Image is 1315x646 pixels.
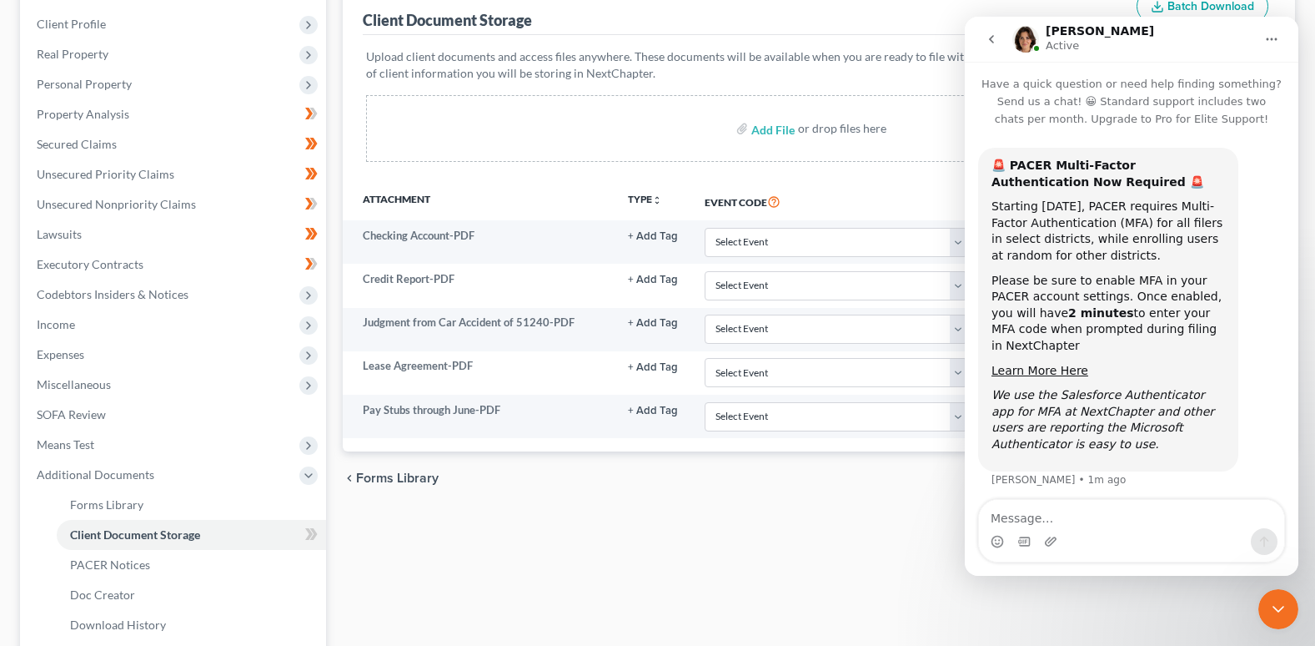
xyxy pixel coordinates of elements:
[628,271,678,287] a: + Add Tag
[23,220,326,250] a: Lawsuits
[343,395,614,438] td: Pay Stubs through June-PDF
[70,558,150,572] span: PACER Notices
[343,472,439,485] button: chevron_left Forms Library
[37,77,132,91] span: Personal Property
[37,137,117,151] span: Secured Claims
[343,308,614,351] td: Judgment from Car Accident of 51240-PDF
[70,588,135,602] span: Doc Creator
[23,129,326,159] a: Secured Claims
[37,287,188,301] span: Codebtors Insiders & Notices
[37,257,143,271] span: Executory Contracts
[57,550,326,580] a: PACER Notices
[37,107,129,121] span: Property Analysis
[37,437,94,452] span: Means Test
[628,231,678,242] button: + Add Tag
[343,182,614,220] th: Attachment
[70,527,200,542] span: Client Document Storage
[628,358,678,374] a: + Add Tag
[628,194,662,205] button: TYPEunfold_more
[37,227,82,241] span: Lawsuits
[363,10,532,30] div: Client Document Storage
[343,220,614,264] td: Checking Account-PDF
[343,264,614,307] td: Credit Report-PDF
[57,610,326,640] a: Download History
[37,377,111,391] span: Miscellaneous
[628,406,678,416] button: + Add Tag
[23,400,326,430] a: SOFA Review
[37,407,106,421] span: SOFA Review
[628,228,678,244] a: + Add Tag
[37,47,108,61] span: Real Property
[57,580,326,610] a: Doc Creator
[57,490,326,520] a: Forms Library
[366,48,1272,82] p: Upload client documents and access files anywhere. These documents will be available when you are...
[23,250,326,280] a: Executory Contracts
[691,182,981,220] th: Event Code
[37,467,154,482] span: Additional Documents
[37,17,106,31] span: Client Profile
[628,275,678,285] button: + Add Tag
[628,402,678,418] a: + Add Tag
[23,189,326,220] a: Unsecured Nonpriority Claims
[628,362,678,373] button: + Add Tag
[70,497,143,512] span: Forms Library
[23,99,326,129] a: Property Analysis
[628,315,678,331] a: + Add Tag
[965,17,1298,576] iframe: Intercom live chat
[798,120,886,137] div: or drop files here
[343,472,356,485] i: chevron_left
[1258,589,1298,629] iframe: Intercom live chat
[23,159,326,189] a: Unsecured Priority Claims
[628,318,678,329] button: + Add Tag
[37,197,196,211] span: Unsecured Nonpriority Claims
[343,351,614,395] td: Lease Agreement-PDF
[652,195,662,205] i: unfold_more
[57,520,326,550] a: Client Document Storage
[37,317,75,331] span: Income
[37,347,84,361] span: Expenses
[37,167,174,181] span: Unsecured Priority Claims
[356,472,439,485] span: Forms Library
[70,618,166,632] span: Download History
